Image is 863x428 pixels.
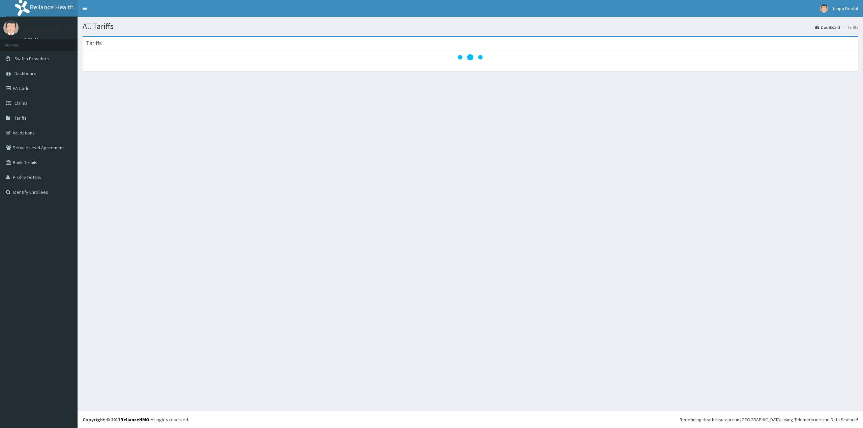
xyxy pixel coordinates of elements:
a: RelianceHMO [120,417,149,423]
strong: Copyright © 2017 . [83,417,151,423]
a: Dashboard [815,24,840,30]
h1: All Tariffs [83,22,858,31]
img: User Image [3,20,19,35]
span: Tariffs [14,115,27,121]
span: Yanga Dental [832,5,858,11]
p: Yanga Dental [24,27,58,33]
a: Online [24,37,40,41]
footer: All rights reserved. [78,411,863,428]
span: Claims [14,100,28,106]
li: Tariffs [841,24,858,30]
h3: Tariffs [86,40,102,46]
span: Dashboard [14,70,36,77]
img: User Image [820,4,828,13]
div: Redefining Heath Insurance in [GEOGRAPHIC_DATA] using Telemedicine and Data Science! [680,416,858,423]
span: Switch Providers [14,56,49,62]
svg: audio-loading [457,44,484,71]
